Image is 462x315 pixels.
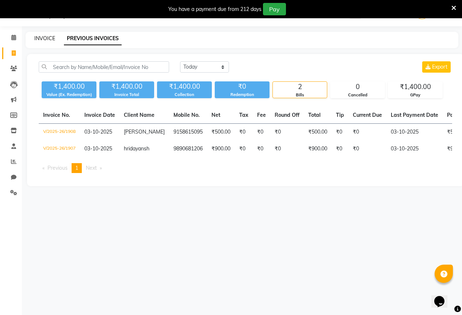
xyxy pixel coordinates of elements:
[34,35,55,42] a: INVOICE
[391,112,438,118] span: Last Payment Date
[388,92,442,98] div: GPay
[353,112,382,118] span: Current Due
[157,92,212,98] div: Collection
[386,141,443,157] td: 03-10-2025
[331,92,385,98] div: Cancelled
[169,124,207,141] td: 9158615095
[332,124,348,141] td: ₹0
[84,128,112,135] span: 03-10-2025
[308,112,321,118] span: Total
[168,5,261,13] div: You have a payment due from 212 days
[39,141,80,157] td: V/2025-26/1907
[239,112,248,118] span: Tax
[257,112,266,118] span: Fee
[47,165,68,171] span: Previous
[173,112,200,118] span: Mobile No.
[388,82,442,92] div: ₹1,400.00
[207,124,235,141] td: ₹500.00
[75,165,78,171] span: 1
[336,112,344,118] span: Tip
[386,124,443,141] td: 03-10-2025
[124,128,165,135] span: [PERSON_NAME]
[331,82,385,92] div: 0
[124,145,149,152] span: hridayansh
[42,92,96,98] div: Value (Ex. Redemption)
[84,112,115,118] span: Invoice Date
[253,141,270,157] td: ₹0
[270,124,304,141] td: ₹0
[348,124,386,141] td: ₹0
[432,64,447,70] span: Export
[348,141,386,157] td: ₹0
[422,61,451,73] button: Export
[253,124,270,141] td: ₹0
[157,81,212,92] div: ₹1,400.00
[39,163,452,173] nav: Pagination
[235,124,253,141] td: ₹0
[43,112,70,118] span: Invoice No.
[275,112,299,118] span: Round Off
[215,81,270,92] div: ₹0
[235,141,253,157] td: ₹0
[211,112,220,118] span: Net
[99,92,154,98] div: Invoice Total
[39,124,80,141] td: V/2025-26/1908
[64,32,122,45] a: PREVIOUS INVOICES
[273,82,327,92] div: 2
[270,141,304,157] td: ₹0
[263,3,286,15] button: Pay
[169,141,207,157] td: 9890681206
[39,61,169,73] input: Search by Name/Mobile/Email/Invoice No
[124,112,154,118] span: Client Name
[84,145,112,152] span: 03-10-2025
[431,286,455,308] iframe: chat widget
[304,141,332,157] td: ₹900.00
[332,141,348,157] td: ₹0
[86,165,97,171] span: Next
[42,81,96,92] div: ₹1,400.00
[215,92,270,98] div: Redemption
[99,81,154,92] div: ₹1,400.00
[207,141,235,157] td: ₹900.00
[273,92,327,98] div: Bills
[304,124,332,141] td: ₹500.00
